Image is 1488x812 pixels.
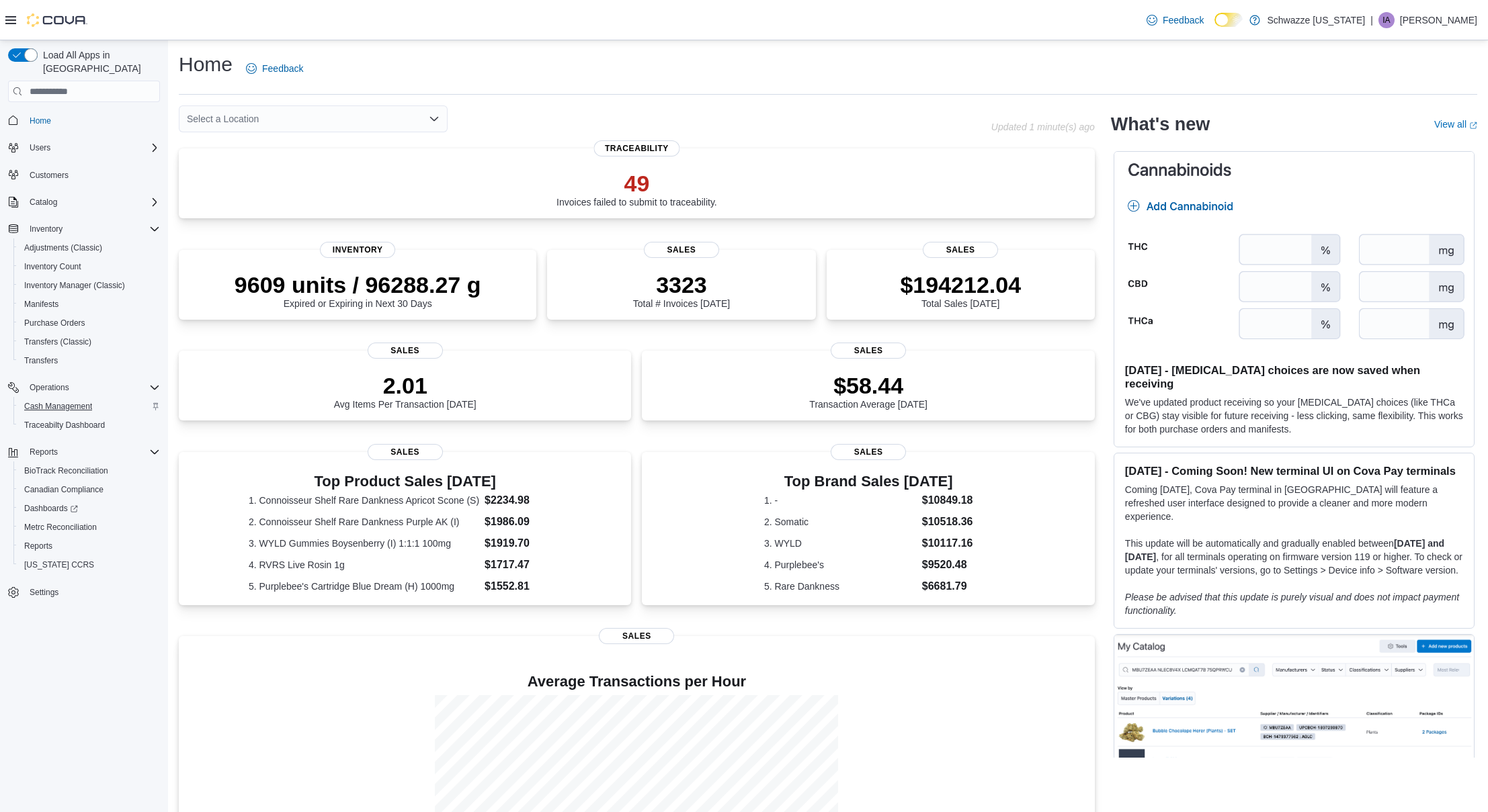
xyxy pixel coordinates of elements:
a: BioTrack Reconciliation [19,463,114,479]
button: Customers [3,165,165,185]
span: Sales [831,444,906,460]
button: Adjustments (Classic) [13,238,165,257]
svg: External link [1469,122,1477,130]
a: Reports [19,538,58,554]
span: BioTrack Reconciliation [24,465,108,476]
dt: 3. WYLD [764,537,917,550]
dt: 4. Purplebee's [764,558,917,572]
span: BioTrack Reconciliation [19,463,160,479]
span: Sales [599,628,674,644]
p: Schwazze [US_STATE] [1267,12,1365,28]
span: Transfers (Classic) [24,336,91,347]
span: Customers [30,170,69,181]
a: Inventory Manager (Classic) [19,277,130,294]
button: Open list of options [429,114,440,124]
dd: $6681.79 [922,578,973,594]
span: Metrc Reconciliation [19,519,160,535]
h4: Average Transactions per Hour [190,674,1084,690]
h3: Top Product Sales [DATE] [249,473,562,490]
span: Washington CCRS [19,557,160,573]
span: Dark Mode [1214,27,1215,28]
span: Purchase Orders [24,318,85,328]
button: Users [24,140,56,156]
a: View allExternal link [1434,119,1477,130]
span: Feedback [1163,13,1204,27]
h1: Home [179,51,233,78]
button: Inventory Manager (Classic) [13,276,165,295]
p: 9609 units / 96288.27 g [235,271,481,298]
a: Dashboards [13,499,165,518]
span: Catalog [30,197,57,208]
span: Dashboards [24,503,78,514]
p: This update will be automatically and gradually enabled between , for all terminals operating on ... [1125,537,1463,577]
p: 49 [556,170,717,197]
button: Settings [3,582,165,602]
span: Canadian Compliance [24,484,104,495]
div: Expired or Expiring in Next 30 Days [235,271,481,309]
dd: $1986.09 [485,514,561,530]
p: We've updated product receiving so your [MEDICAL_DATA] choices (like THCa or CBG) stay visible fo... [1125,396,1463,436]
button: Transfers [13,351,165,370]
a: Settings [24,584,64,600]
a: Inventory Count [19,259,87,275]
dt: 5. Rare Dankness [764,580,917,593]
button: Cash Management [13,397,165,416]
span: Inventory Count [24,261,81,272]
dd: $10518.36 [922,514,973,530]
span: Reports [24,541,52,551]
span: Catalog [24,194,160,210]
div: Transaction Average [DATE] [809,372,927,410]
span: Inventory Manager (Classic) [24,280,125,291]
span: Cash Management [19,398,160,414]
button: Users [3,138,165,157]
a: Canadian Compliance [19,482,109,498]
dt: 1. - [764,494,917,507]
dd: $1919.70 [485,535,561,551]
span: IA [1382,12,1390,28]
button: [US_STATE] CCRS [13,555,165,574]
span: Feedback [262,62,303,75]
button: Operations [24,379,75,396]
h2: What's new [1111,114,1210,135]
dt: 1. Connoisseur Shelf Rare Dankness Apricot Scone (S) [249,494,479,507]
span: Transfers [19,353,160,369]
a: Transfers [19,353,63,369]
p: [PERSON_NAME] [1400,12,1477,28]
p: 3323 [633,271,730,298]
span: Inventory [24,221,160,237]
p: 2.01 [334,372,477,399]
p: $58.44 [809,372,927,399]
span: Sales [368,343,443,359]
a: Home [24,113,56,129]
span: Traceability [594,140,679,156]
span: Adjustments (Classic) [19,240,160,256]
a: Purchase Orders [19,315,91,331]
a: Metrc Reconciliation [19,519,102,535]
button: Reports [13,537,165,555]
span: Inventory Manager (Classic) [19,277,160,294]
button: Inventory [3,220,165,238]
p: Coming [DATE], Cova Pay terminal in [GEOGRAPHIC_DATA] will feature a refreshed user interface des... [1125,483,1463,523]
a: Feedback [1141,7,1209,34]
span: Settings [24,584,160,600]
h3: [DATE] - Coming Soon! New terminal UI on Cova Pay terminals [1125,464,1463,478]
span: Transfers (Classic) [19,334,160,350]
a: Customers [24,167,74,183]
span: Dashboards [19,500,160,516]
dd: $9520.48 [922,557,973,573]
span: Metrc Reconciliation [24,522,97,533]
span: Operations [30,382,69,393]
span: Users [24,140,160,156]
span: Users [30,142,50,153]
nav: Complex example [8,105,160,637]
span: Home [30,116,51,126]
h3: [DATE] - [MEDICAL_DATA] choices are now saved when receiving [1125,363,1463,390]
span: Load All Apps in [GEOGRAPHIC_DATA] [38,48,160,75]
dt: 2. Connoisseur Shelf Rare Dankness Purple AK (I) [249,515,479,529]
a: Feedback [241,55,308,82]
img: Cova [27,13,87,27]
div: Isaac Atencio [1378,12,1395,28]
button: Operations [3,378,165,397]
span: Canadian Compliance [19,482,160,498]
a: Transfers (Classic) [19,334,97,350]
